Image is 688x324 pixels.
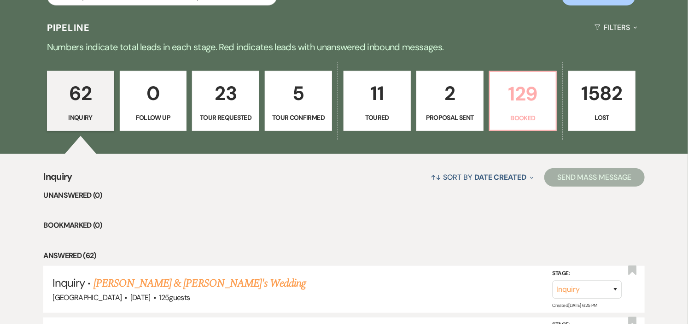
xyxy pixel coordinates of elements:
[350,112,405,123] p: Toured
[53,78,108,109] p: 62
[53,112,108,123] p: Inquiry
[574,78,630,109] p: 1582
[271,112,326,123] p: Tour Confirmed
[474,172,526,182] span: Date Created
[52,276,85,290] span: Inquiry
[130,293,151,302] span: [DATE]
[496,113,551,123] p: Booked
[489,71,557,131] a: 129Booked
[568,71,636,131] a: 1582Lost
[192,71,259,131] a: 23Tour Requested
[553,269,622,279] label: Stage:
[120,71,187,131] a: 0Follow Up
[574,112,630,123] p: Lost
[427,165,537,189] button: Sort By Date Created
[43,219,645,231] li: Bookmarked (0)
[431,172,442,182] span: ↑↓
[43,250,645,262] li: Answered (62)
[126,78,181,109] p: 0
[271,78,326,109] p: 5
[43,170,72,189] span: Inquiry
[422,78,478,109] p: 2
[265,71,332,131] a: 5Tour Confirmed
[553,302,597,308] span: Created: [DATE] 6:25 PM
[12,40,676,54] p: Numbers indicate total leads in each stage. Red indicates leads with unanswered inbound messages.
[496,78,551,109] p: 129
[198,112,253,123] p: Tour Requested
[47,71,114,131] a: 62Inquiry
[159,293,190,302] span: 125 guests
[43,189,645,201] li: Unanswered (0)
[591,15,641,40] button: Filters
[52,293,122,302] span: [GEOGRAPHIC_DATA]
[93,275,306,292] a: [PERSON_NAME] & [PERSON_NAME]'s Wedding
[126,112,181,123] p: Follow Up
[544,168,645,187] button: Send Mass Message
[350,78,405,109] p: 11
[422,112,478,123] p: Proposal Sent
[416,71,484,131] a: 2Proposal Sent
[344,71,411,131] a: 11Toured
[198,78,253,109] p: 23
[47,21,90,34] h3: Pipeline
